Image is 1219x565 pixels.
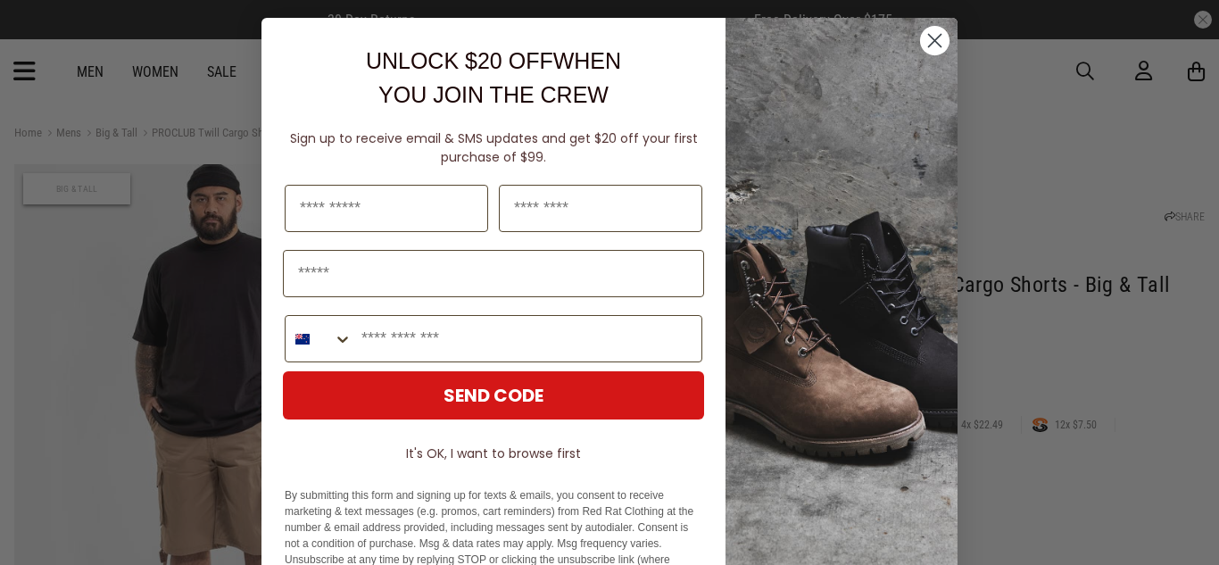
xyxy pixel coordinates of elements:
span: YOU JOIN THE CREW [378,82,609,107]
button: Close dialog [919,25,950,56]
button: SEND CODE [283,371,704,420]
button: Open LiveChat chat widget [14,7,68,61]
span: WHEN [553,48,621,73]
img: New Zealand [295,332,310,346]
input: Email [283,250,704,297]
button: Search Countries [286,316,352,361]
span: UNLOCK $20 OFF [366,48,553,73]
button: It's OK, I want to browse first [283,437,704,469]
input: First Name [285,185,488,232]
span: Sign up to receive email & SMS updates and get $20 off your first purchase of $99. [290,129,698,166]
